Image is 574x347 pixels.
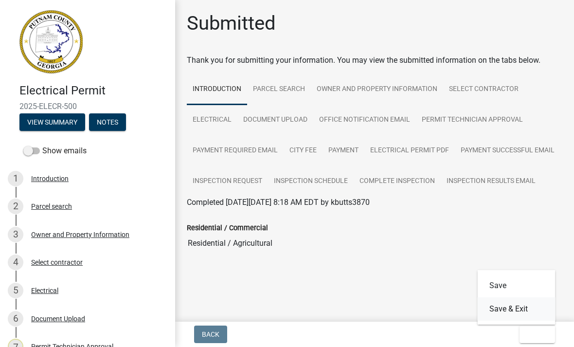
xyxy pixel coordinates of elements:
span: Completed [DATE][DATE] 8:18 AM EDT by kbutts3870 [187,198,370,207]
div: Select contractor [31,259,83,266]
span: 2025-ELECR-500 [19,102,156,111]
a: City Fee [284,135,323,166]
button: Save & Exit [478,297,556,321]
div: 6 [8,311,23,327]
div: 5 [8,283,23,298]
a: Permit Technician Approval [416,105,529,136]
div: 1 [8,171,23,186]
a: Payment [323,135,364,166]
div: Document Upload [31,315,85,322]
h1: Submitted [187,12,276,35]
span: Back [202,330,219,338]
a: Inspection Schedule [268,166,354,197]
div: Introduction [31,175,69,182]
div: Owner and Property Information [31,231,129,238]
a: Inspection Request [187,166,268,197]
a: Inspection Results Email [441,166,541,197]
div: Thank you for submitting your information. You may view the submitted information on the tabs below. [187,55,562,66]
div: 3 [8,227,23,242]
a: Document Upload [237,105,313,136]
div: Parcel search [31,203,72,210]
div: Electrical [31,287,58,294]
img: Putnam County, Georgia [19,10,83,73]
label: Show emails [23,145,87,157]
span: Exit [527,330,541,338]
button: Notes [89,113,126,131]
a: Complete Inspection [354,166,441,197]
button: Save [478,274,556,297]
div: 4 [8,255,23,270]
label: Residential / Commercial [187,225,268,232]
wm-modal-confirm: Notes [89,119,126,127]
a: Payment Successful Email [455,135,560,166]
button: View Summary [19,113,85,131]
h4: Electrical Permit [19,84,167,98]
a: Owner and Property Information [311,74,443,105]
wm-modal-confirm: Summary [19,119,85,127]
a: Office Notification Email [313,105,416,136]
a: Select contractor [443,74,524,105]
a: Electrical Permit PDF [364,135,455,166]
a: Parcel search [247,74,311,105]
button: Back [194,326,227,343]
a: Introduction [187,74,247,105]
div: 2 [8,199,23,214]
a: Payment Required Email [187,135,284,166]
div: Exit [478,270,556,325]
button: Exit [520,326,555,343]
a: Electrical [187,105,237,136]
